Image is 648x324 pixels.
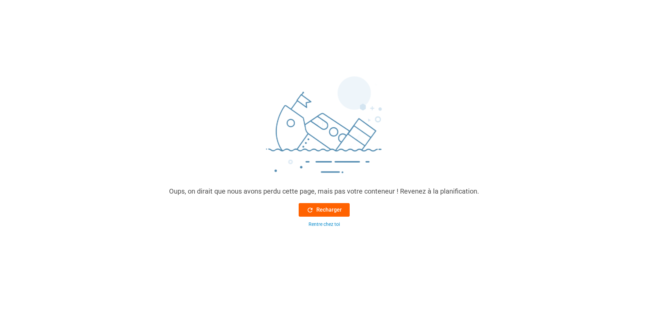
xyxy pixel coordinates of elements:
[299,203,350,217] button: Recharger
[316,206,342,214] font: Recharger
[169,186,479,196] div: Oups, on dirait que nous avons perdu cette page, mais pas votre conteneur ! Revenez à la planific...
[299,221,350,228] button: Rentre chez toi
[222,73,426,186] img: sinking_ship.png
[309,221,340,228] div: Rentre chez toi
